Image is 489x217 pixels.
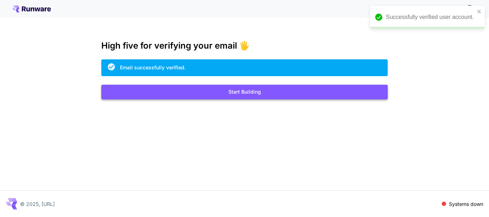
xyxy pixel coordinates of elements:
p: Systems down [449,200,483,208]
div: Successfully verified user account. [386,13,475,21]
div: Email successfully verified. [120,64,186,71]
h3: High five for verifying your email 🖐️ [101,41,388,51]
button: In order to qualify for free credit, you need to sign up with a business email address and click ... [463,1,477,16]
button: close [477,9,482,14]
p: © 2025, [URL] [20,200,55,208]
button: Start Building [101,85,388,99]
